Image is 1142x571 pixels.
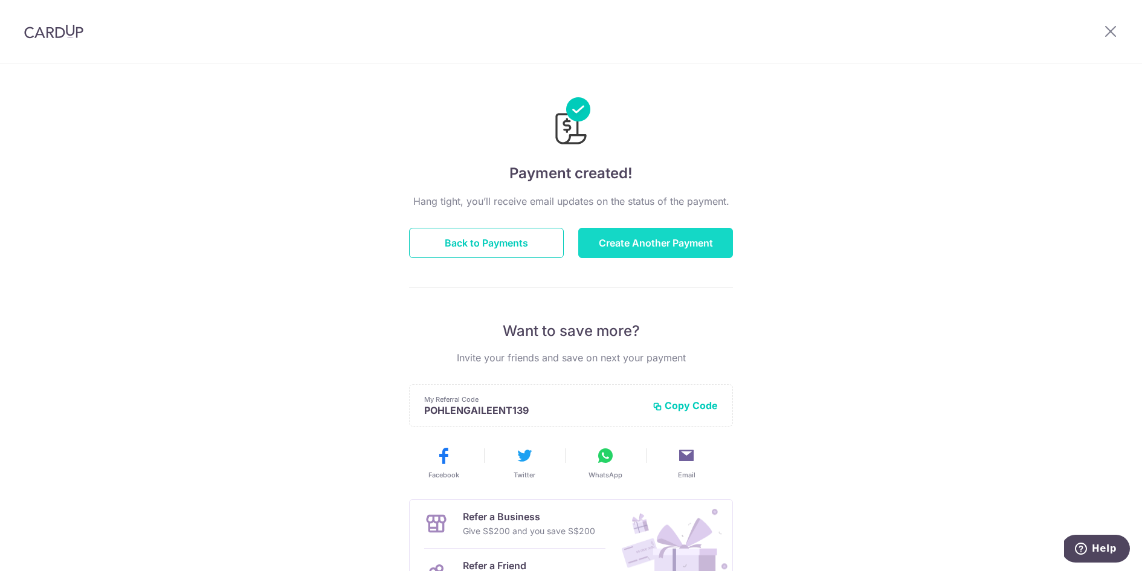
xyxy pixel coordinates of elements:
iframe: Opens a widget where you can find more information [1064,535,1130,565]
button: Email [651,446,722,480]
p: My Referral Code [424,395,643,404]
button: Copy Code [653,399,718,411]
h4: Payment created! [409,163,733,184]
p: Give S$200 and you save S$200 [463,524,595,538]
span: WhatsApp [589,470,622,480]
button: WhatsApp [570,446,641,480]
p: Hang tight, you’ll receive email updates on the status of the payment. [409,194,733,208]
button: Twitter [489,446,560,480]
p: Refer a Business [463,509,595,524]
span: Facebook [428,470,459,480]
button: Facebook [408,446,479,480]
p: POHLENGAILEENT139 [424,404,643,416]
button: Create Another Payment [578,228,733,258]
img: Payments [552,97,590,148]
img: CardUp [24,24,83,39]
p: Invite your friends and save on next your payment [409,350,733,365]
span: Twitter [514,470,535,480]
span: Email [678,470,695,480]
p: Want to save more? [409,321,733,341]
button: Back to Payments [409,228,564,258]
